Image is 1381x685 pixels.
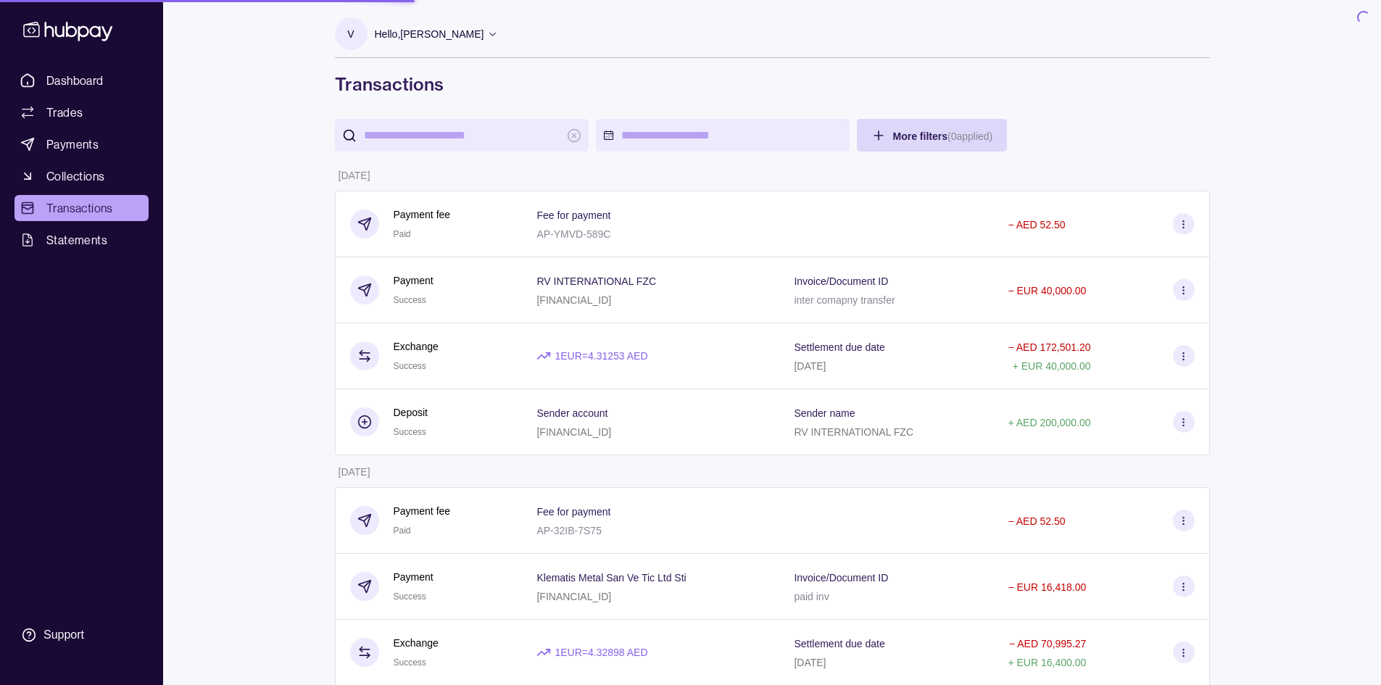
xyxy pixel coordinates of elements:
p: [FINANCIAL_ID] [536,294,611,306]
span: Dashboard [46,72,104,89]
p: − EUR 40,000.00 [1008,285,1086,296]
a: Support [14,620,149,650]
a: Collections [14,163,149,189]
p: Hello, [PERSON_NAME] [375,26,484,42]
span: Success [394,591,426,602]
span: Paid [394,229,411,239]
span: Success [394,295,426,305]
a: Payments [14,131,149,157]
p: Sender account [536,407,607,419]
p: Deposit [394,404,428,420]
p: − EUR 16,418.00 [1008,581,1086,593]
span: Success [394,427,426,437]
p: V [347,26,354,42]
div: Support [43,627,84,643]
span: Success [394,361,426,371]
p: + EUR 40,000.00 [1013,360,1091,372]
span: Transactions [46,199,113,217]
p: [DATE] [794,360,826,372]
p: 1 EUR = 4.32898 AED [555,644,647,660]
p: Payment [394,569,434,585]
p: 1 EUR = 4.31253 AED [555,348,647,364]
p: Sender name [794,407,855,419]
p: [FINANCIAL_ID] [536,591,611,602]
p: Fee for payment [536,209,610,221]
p: Payment [394,273,434,288]
p: Fee for payment [536,506,610,518]
input: search [364,119,560,151]
p: AP-32IB-7S75 [536,525,602,536]
p: − AED 52.50 [1008,515,1065,527]
p: Klematis Metal San Ve Tic Ltd Sti [536,572,686,584]
p: − AED 52.50 [1008,219,1065,231]
p: − AED 172,501.20 [1008,341,1090,353]
p: Invoice/Document ID [794,275,888,287]
span: Paid [394,526,411,536]
span: Payments [46,136,99,153]
span: Collections [46,167,104,185]
p: Invoice/Document ID [794,572,888,584]
span: Success [394,657,426,668]
p: Settlement due date [794,341,884,353]
p: [FINANCIAL_ID] [536,426,611,438]
p: ( 0 applied) [947,130,992,142]
p: + AED 200,000.00 [1008,417,1090,428]
p: [DATE] [794,657,826,668]
span: More filters [893,130,993,142]
p: − AED 70,995.27 [1009,638,1086,649]
a: Trades [14,99,149,125]
p: Payment fee [394,503,451,519]
button: More filters(0applied) [857,119,1008,151]
p: Settlement due date [794,638,884,649]
span: Statements [46,231,107,249]
a: Transactions [14,195,149,221]
p: [DATE] [339,170,370,181]
h1: Transactions [335,72,1210,96]
a: Statements [14,227,149,253]
p: paid inv [794,591,829,602]
p: Payment fee [394,207,451,223]
span: Trades [46,104,83,121]
p: inter comapny transfer [794,294,895,306]
p: RV INTERNATIONAL FZC [536,275,656,287]
p: Exchange [394,635,439,651]
p: + EUR 16,400.00 [1008,657,1086,668]
p: AP-YMVD-589C [536,228,610,240]
p: RV INTERNATIONAL FZC [794,426,913,438]
p: Exchange [394,339,439,354]
a: Dashboard [14,67,149,94]
p: [DATE] [339,466,370,478]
